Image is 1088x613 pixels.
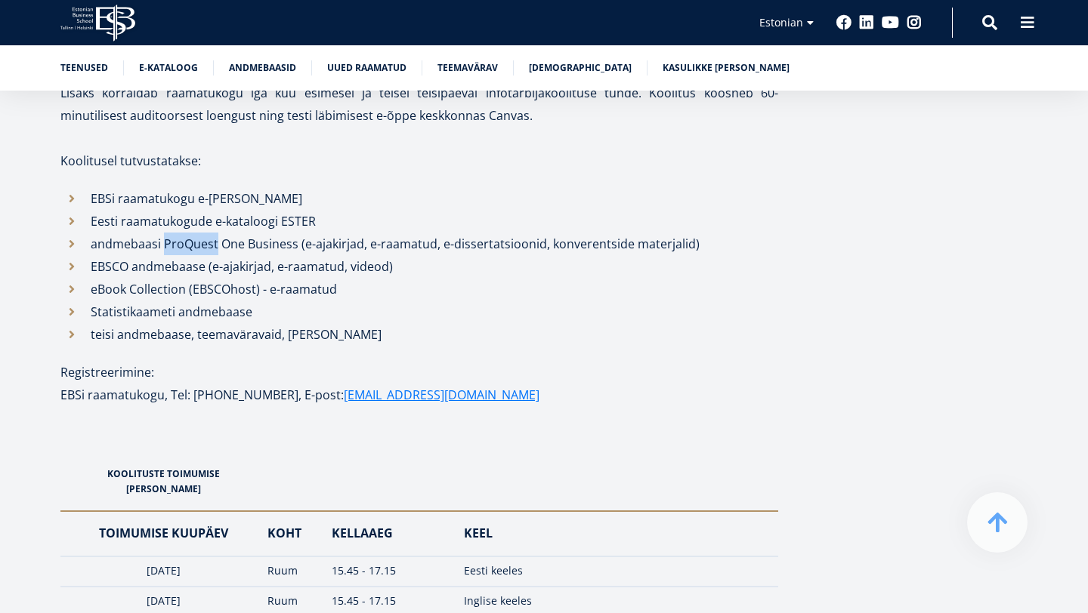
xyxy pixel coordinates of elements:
[139,60,198,75] a: E-kataloog
[456,511,778,556] th: KEEL
[882,15,899,30] a: Youtube
[60,278,778,300] li: eBook Collection (EBSCOhost) - e-raamatud
[663,60,790,75] a: Kasulikke [PERSON_NAME]
[60,511,260,556] th: TOIMUMISE KUUPÄEV
[60,255,778,278] li: EBSCO andmebaase (e-ajakirjad, e-raamatud, videod)
[344,384,539,406] a: [EMAIL_ADDRESS][DOMAIN_NAME]
[60,187,778,210] li: EBSi raamatukogu e-[PERSON_NAME]
[229,60,296,75] a: Andmebaasid
[60,233,778,255] li: andmebaasi ProQuest One Business (e-ajakirjad, e-raamatud, e-dissertatsioonid, konverentside mate...
[529,60,632,75] a: [DEMOGRAPHIC_DATA]
[60,556,260,587] td: [DATE]
[60,82,778,127] p: Lisaks korraldab raamatukogu iga kuu esimesel ja teisel teisipäeval infotarbijakoolituse tunde. K...
[60,451,260,511] th: KOOLITUSTE TOIMUMISE [PERSON_NAME]
[907,15,922,30] a: Instagram
[260,556,324,587] td: Ruum
[260,511,324,556] th: KOHT
[60,300,778,323] li: Statistikaameti andmebaase
[60,60,108,75] a: Teenused
[437,60,498,75] a: Teemavärav
[456,556,778,587] td: Eesti keeles
[60,384,778,406] p: EBSi raamatukogu, Tel: [PHONE_NUMBER], E-post:
[60,210,778,233] li: Eesti raamatukogude e-kataloogi ESTER
[859,15,874,30] a: Linkedin
[60,149,778,172] p: Koolitusel tutvustatakse:
[327,60,406,75] a: Uued raamatud
[324,556,456,587] td: 15.45 - 17.15
[324,511,456,556] th: KELLAAEG
[836,15,852,30] a: Facebook
[60,361,778,384] p: Registreerimine:
[60,323,778,346] li: teisi andmebaase, teemaväravaid, [PERSON_NAME]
